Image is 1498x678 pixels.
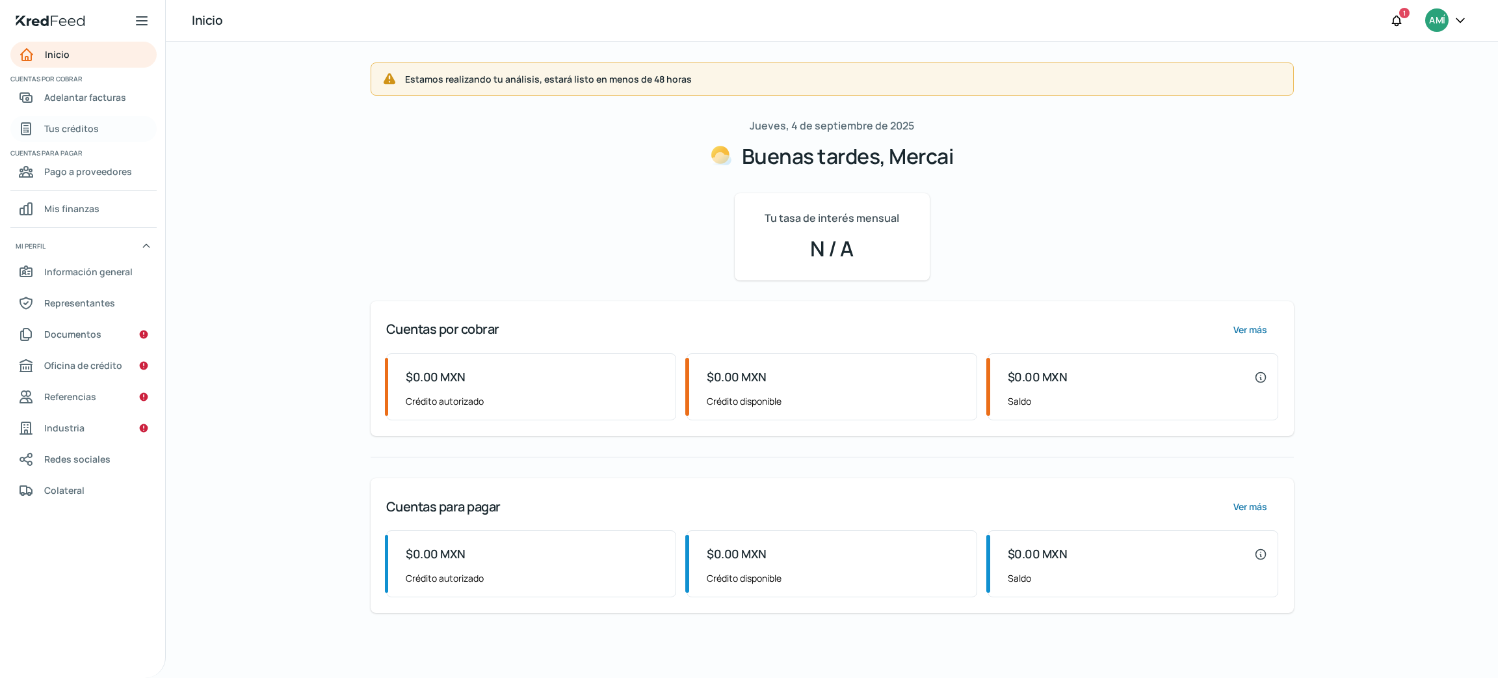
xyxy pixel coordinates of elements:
[10,384,157,410] a: Referencias
[10,321,157,347] a: Documentos
[44,422,85,434] font: Industria
[44,297,115,309] font: Representantes
[10,42,157,68] a: Inicio
[44,390,96,403] font: Referencias
[1223,317,1278,343] button: Ver más
[742,142,954,170] font: Buenas tardes, Mercai
[1403,8,1406,18] font: 1
[386,320,499,338] font: Cuentas por cobrar
[406,369,466,385] font: $0.00 MXN
[765,211,899,225] font: Tu tasa de interés mensual
[1008,546,1068,562] font: $0.00 MXN
[10,446,157,472] a: Redes sociales
[45,48,70,61] font: Inicio
[10,259,157,285] a: Información general
[1223,494,1278,520] button: Ver más
[707,546,767,562] font: $0.00 MXN
[44,265,133,278] font: Información general
[707,369,767,385] font: $0.00 MXN
[406,546,466,562] font: $0.00 MXN
[44,453,111,465] font: Redes sociales
[10,159,157,185] a: Pago a proveedores
[192,12,222,29] font: Inicio
[750,118,914,133] font: Jueves, 4 de septiembre de 2025
[1008,369,1068,385] font: $0.00 MXN
[44,328,101,340] font: Documentos
[386,498,501,515] font: Cuentas para pagar
[44,359,122,372] font: Oficina de crédito
[1233,500,1267,513] font: Ver más
[1233,323,1267,336] font: Ver más
[44,202,99,215] font: Mis finanzas
[711,145,731,166] img: Saludos
[10,353,157,379] a: Oficina de crédito
[406,572,484,584] font: Crédito autorizado
[10,290,157,316] a: Representantes
[707,395,782,407] font: Crédito disponible
[10,415,157,441] a: Industria
[1008,572,1031,584] font: Saldo
[10,74,83,83] font: Cuentas por cobrar
[44,165,132,178] font: Pago a proveedores
[1429,14,1445,26] font: A MÍ
[810,234,854,263] font: N / A
[10,196,157,222] a: Mis finanzas
[406,395,484,407] font: Crédito autorizado
[707,572,782,584] font: Crédito disponible
[405,73,692,85] font: Estamos realizando tu análisis, estará listo en menos de 48 horas
[44,91,126,103] font: Adelantar facturas
[10,85,157,111] a: Adelantar facturas
[1008,395,1031,407] font: Saldo
[44,122,99,135] font: Tus créditos
[10,148,83,157] font: Cuentas para pagar
[10,116,157,142] a: Tus créditos
[16,241,46,251] font: Mi perfil
[10,478,157,504] a: Colateral
[44,484,85,496] font: Colateral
